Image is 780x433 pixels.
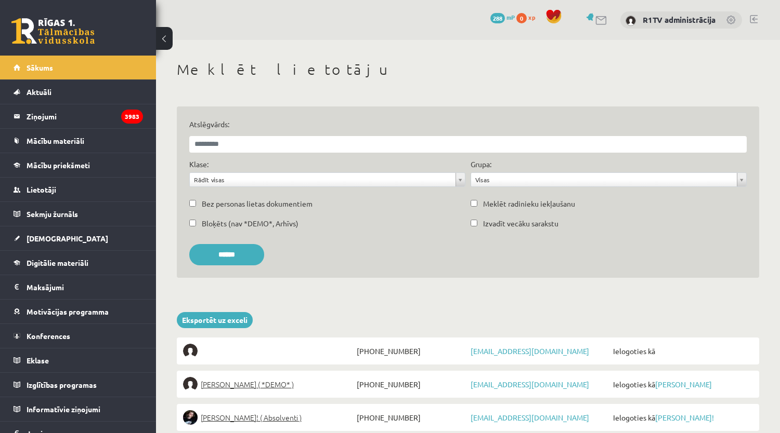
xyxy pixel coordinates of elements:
i: 3983 [121,110,143,124]
a: [EMAIL_ADDRESS][DOMAIN_NAME] [471,380,589,389]
span: Ielogoties kā [610,410,753,425]
span: Lietotāji [27,185,56,194]
a: R1TV administrācija [643,15,716,25]
a: Motivācijas programma [14,300,143,323]
legend: Maksājumi [27,275,143,299]
label: Meklēt radinieku iekļaušanu [483,198,575,209]
a: Rādīt visas [190,173,465,186]
a: Lietotāji [14,178,143,201]
a: Sekmju žurnāls [14,202,143,226]
a: Mācību materiāli [14,129,143,153]
legend: Ziņojumi [27,104,143,128]
span: Rādīt visas [194,173,451,186]
img: Elīna Elizabete Ancveriņa [183,377,198,391]
a: [EMAIL_ADDRESS][DOMAIN_NAME] [471,413,589,422]
label: Klase: [189,159,209,170]
a: [DEMOGRAPHIC_DATA] [14,226,143,250]
a: 288 mP [490,13,515,21]
a: Visas [471,173,746,186]
label: Bloķēts (nav *DEMO*, Arhīvs) [202,218,298,229]
a: Maksājumi [14,275,143,299]
label: Bez personas lietas dokumentiem [202,198,313,209]
label: Grupa: [471,159,491,170]
a: [EMAIL_ADDRESS][DOMAIN_NAME] [471,346,589,356]
span: [PHONE_NUMBER] [354,410,468,425]
span: Ielogoties kā [610,344,753,358]
span: Sākums [27,63,53,72]
span: mP [506,13,515,21]
span: [PERSON_NAME]! ( Absolventi ) [201,410,302,425]
a: Izglītības programas [14,373,143,397]
img: R1TV administrācija [626,16,636,26]
a: Digitālie materiāli [14,251,143,275]
span: Izglītības programas [27,380,97,389]
span: Motivācijas programma [27,307,109,316]
span: 0 [516,13,527,23]
span: Mācību materiāli [27,136,84,145]
span: Digitālie materiāli [27,258,88,267]
span: Ielogoties kā [610,377,753,391]
label: Atslēgvārds: [189,119,747,130]
span: [PERSON_NAME] ( *DEMO* ) [201,377,294,391]
a: Aktuāli [14,80,143,104]
span: Eklase [27,356,49,365]
h1: Meklēt lietotāju [177,61,759,78]
a: Mācību priekšmeti [14,153,143,177]
span: [PHONE_NUMBER] [354,344,468,358]
span: Konferences [27,331,70,341]
span: xp [528,13,535,21]
span: Aktuāli [27,87,51,97]
span: 288 [490,13,505,23]
span: Mācību priekšmeti [27,160,90,170]
a: [PERSON_NAME]! ( Absolventi ) [183,410,354,425]
a: Eklase [14,348,143,372]
img: Sofija Anrio-Karlauska! [183,410,198,425]
span: Informatīvie ziņojumi [27,404,100,414]
a: Eksportēt uz exceli [177,312,253,328]
a: Sākums [14,56,143,79]
span: Visas [475,173,733,186]
a: [PERSON_NAME]! [655,413,714,422]
a: Rīgas 1. Tālmācības vidusskola [11,18,95,44]
a: 0 xp [516,13,540,21]
a: Informatīvie ziņojumi [14,397,143,421]
a: [PERSON_NAME] ( *DEMO* ) [183,377,354,391]
label: Izvadīt vecāku sarakstu [483,218,558,229]
a: Konferences [14,324,143,348]
a: Ziņojumi3983 [14,104,143,128]
span: Sekmju žurnāls [27,209,78,219]
a: [PERSON_NAME] [655,380,712,389]
span: [PHONE_NUMBER] [354,377,468,391]
span: [DEMOGRAPHIC_DATA] [27,234,108,243]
